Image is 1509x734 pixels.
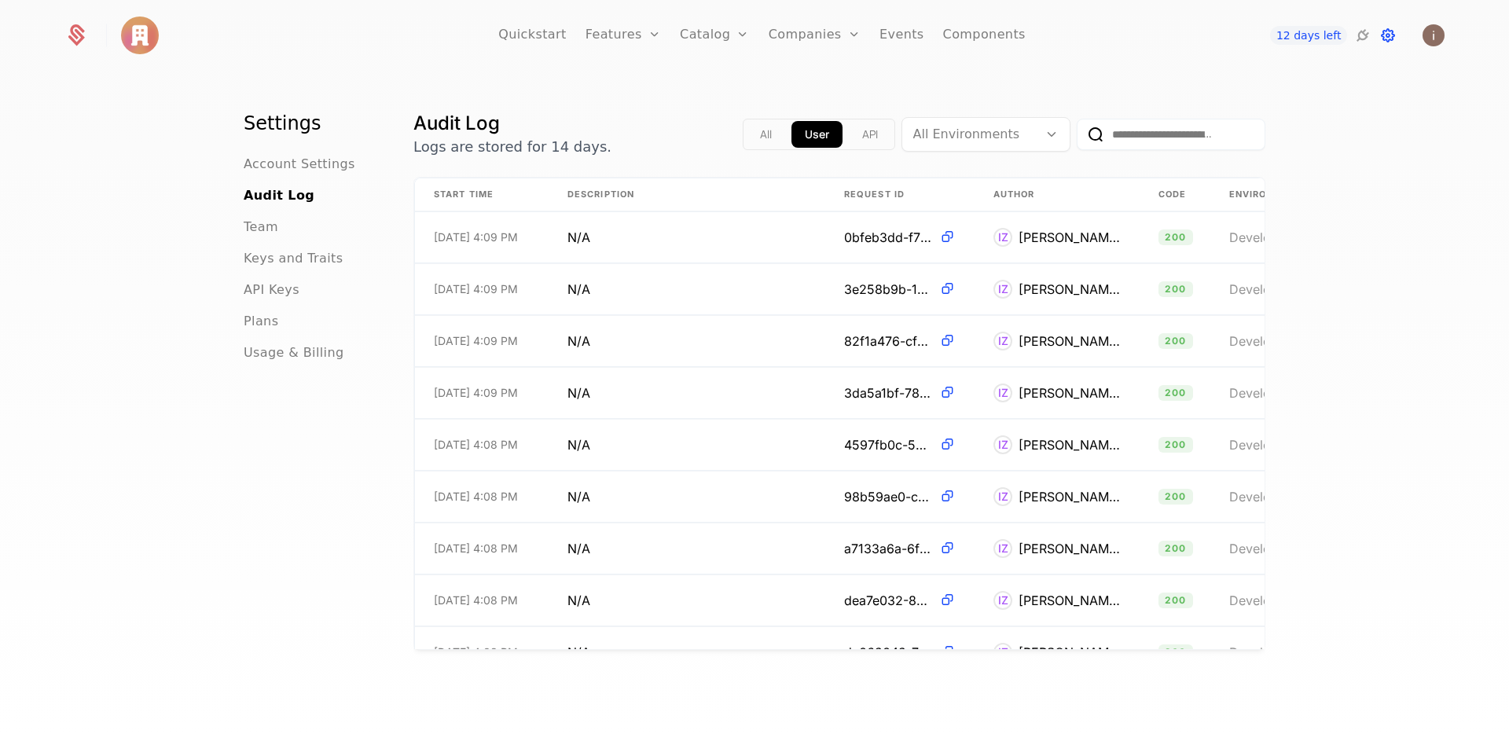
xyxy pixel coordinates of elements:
[567,228,590,247] span: N/A
[434,437,518,453] span: [DATE] 4:08 PM
[244,281,299,299] a: API Keys
[413,111,611,136] h1: Audit Log
[244,312,278,331] a: Plans
[434,593,518,608] span: [DATE] 4:08 PM
[791,121,843,148] button: app
[1229,644,1308,660] span: Development
[844,591,933,610] span: dea7e032-8337-48c3-af08-4d2303487854
[1019,332,1121,350] div: [PERSON_NAME] zico
[434,644,518,660] span: [DATE] 4:08 PM
[1270,26,1347,45] a: 12 days left
[244,249,343,268] a: Keys and Traits
[1423,24,1445,46] img: issac zico
[1158,541,1193,556] span: 200
[244,111,376,362] nav: Main
[825,178,975,211] th: Request ID
[1158,489,1193,505] span: 200
[844,384,933,402] span: 3da5a1bf-782c-4243-8ac1-e3abcbca55ea
[1229,541,1308,556] span: Development
[434,229,518,245] span: [DATE] 4:09 PM
[1379,26,1397,45] a: Settings
[1158,281,1193,297] span: 200
[415,178,549,211] th: Start Time
[975,178,1140,211] th: Author
[844,643,933,662] span: de069049-7b7a-45a3-bb5a-8e5482f1399b
[844,487,933,506] span: 98b59ae0-c588-456d-b8d3-a29af15c305c
[434,489,518,505] span: [DATE] 4:08 PM
[993,228,1012,247] div: IZ
[1019,435,1121,454] div: [PERSON_NAME] zico
[567,591,590,610] span: N/A
[1229,333,1308,349] span: Development
[844,435,933,454] span: 4597fb0c-5b0d-49f1-a29f-d3e93e1f6999
[993,591,1012,610] div: IZ
[567,487,590,506] span: N/A
[121,17,159,54] img: issac.ai
[844,228,933,247] span: 0bfeb3dd-f702-4f81-98be-d4823e226093
[244,343,344,362] a: Usage & Billing
[993,487,1012,506] div: IZ
[244,111,376,136] h1: Settings
[1229,281,1308,297] span: Development
[1158,385,1193,401] span: 200
[567,332,590,350] span: N/A
[1158,644,1193,660] span: 200
[1423,24,1445,46] button: Open user button
[1019,591,1121,610] div: [PERSON_NAME] zico
[1229,385,1308,401] span: Development
[434,385,518,401] span: [DATE] 4:09 PM
[1229,229,1308,245] span: Development
[244,186,314,205] a: Audit Log
[993,435,1012,454] div: IZ
[567,435,590,454] span: N/A
[1158,437,1193,453] span: 200
[1353,26,1372,45] a: Integrations
[1158,333,1193,349] span: 200
[743,119,895,150] div: Text alignment
[1229,593,1308,608] span: Development
[993,332,1012,350] div: IZ
[1019,487,1121,506] div: [PERSON_NAME] zico
[549,178,825,211] th: Description
[1158,229,1193,245] span: 200
[993,643,1012,662] div: IZ
[567,280,590,299] span: N/A
[1229,489,1308,505] span: Development
[1019,384,1121,402] div: [PERSON_NAME] zico
[1019,643,1121,662] div: [PERSON_NAME] zico
[844,539,933,558] span: a7133a6a-6fb9-4151-b962-b5d4bf4bc718
[567,643,590,662] span: N/A
[1140,178,1210,211] th: Code
[844,332,933,350] span: 82f1a476-cf33-4c75-aa6b-9876490317df
[434,333,518,349] span: [DATE] 4:09 PM
[1019,280,1121,299] div: [PERSON_NAME] zico
[844,280,933,299] span: 3e258b9b-16f8-4b9c-b62d-4b60fe165788
[1019,228,1121,247] div: [PERSON_NAME] zico
[244,218,278,237] a: Team
[1158,593,1193,608] span: 200
[993,384,1012,402] div: IZ
[993,280,1012,299] div: IZ
[567,384,590,402] span: N/A
[1019,539,1121,558] div: [PERSON_NAME] zico
[1229,437,1308,453] span: Development
[849,121,891,148] button: api
[567,539,590,558] span: N/A
[993,539,1012,558] div: IZ
[434,541,518,556] span: [DATE] 4:08 PM
[434,281,518,297] span: [DATE] 4:09 PM
[1210,178,1368,211] th: Environment
[244,155,355,174] a: Account Settings
[747,121,785,148] button: all
[413,136,611,158] p: Logs are stored for 14 days.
